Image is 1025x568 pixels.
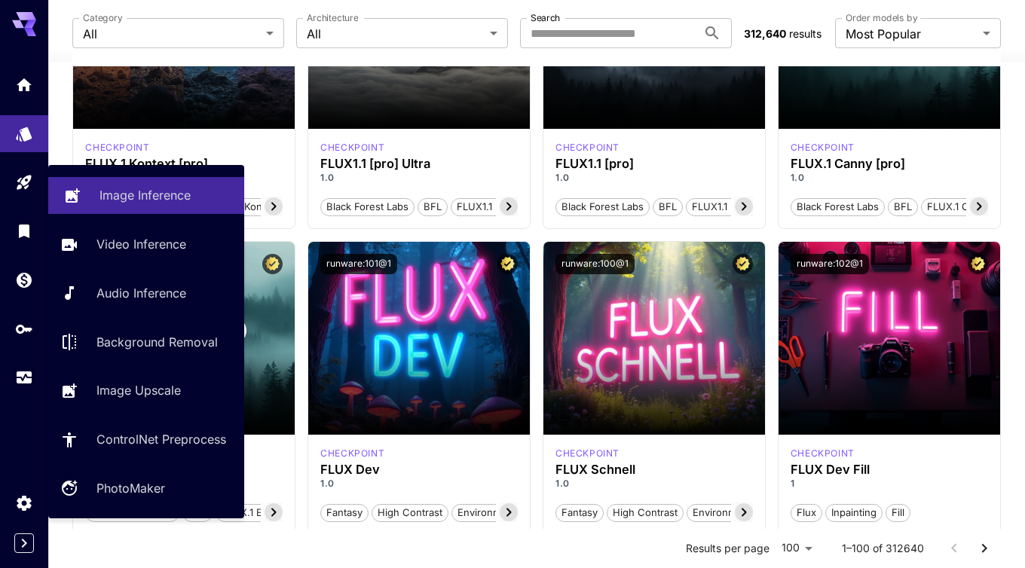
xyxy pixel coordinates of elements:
[48,226,244,263] a: Video Inference
[686,541,770,556] p: Results per page
[791,141,855,154] div: fluxpro
[262,254,283,274] button: Certified Model – Vetted for best performance and includes a commercial license.
[776,537,818,559] div: 100
[791,447,855,460] p: checkpoint
[307,11,358,24] label: Architecture
[653,200,682,215] span: BFL
[451,200,549,215] span: FLUX1.1 [pro] Ultra
[555,447,620,460] div: FLUX.1 S
[15,368,33,387] div: Usage
[791,141,855,154] p: checkpoint
[791,477,988,490] p: 1
[216,200,285,215] span: Flux Kontext
[15,173,33,192] div: Playground
[15,75,33,94] div: Home
[48,421,244,458] a: ControlNet Preprocess
[846,11,917,24] label: Order models by
[687,505,757,521] span: Environment
[556,505,603,521] span: Fantasy
[842,541,924,556] p: 1–100 of 312640
[320,254,397,274] button: runware:101@1
[96,284,186,302] p: Audio Inference
[96,235,186,253] p: Video Inference
[15,319,33,338] div: API Keys
[96,479,165,497] p: PhotoMaker
[320,171,518,185] p: 1.0
[687,200,759,215] span: FLUX1.1 [pro]
[555,171,753,185] p: 1.0
[96,381,181,399] p: Image Upscale
[969,533,999,563] button: Go to next page
[320,141,384,154] div: fluxultra
[791,463,988,477] h3: FLUX Dev Fill
[320,447,384,460] p: checkpoint
[320,157,518,171] h3: FLUX1.1 [pro] Ultra
[15,270,33,289] div: Wallet
[14,533,34,553] button: Expand sidebar
[555,157,753,171] h3: FLUX1.1 [pro]
[83,25,260,43] span: All
[15,493,33,512] div: Settings
[320,141,384,154] p: checkpoint
[418,200,447,215] span: BFL
[555,463,753,477] h3: FLUX Schnell
[968,254,988,274] button: Certified Model – Vetted for best performance and includes a commercial license.
[85,141,149,154] div: FLUX.1 Kontext [pro]
[555,447,620,460] p: checkpoint
[85,141,149,154] p: checkpoint
[321,200,414,215] span: Black Forest Labs
[85,157,283,171] h3: FLUX.1 Kontext [pro]
[744,27,786,40] span: 312,640
[791,447,855,460] div: FLUX.1 D
[15,221,33,240] div: Library
[789,27,822,40] span: results
[791,171,988,185] p: 1.0
[48,372,244,409] a: Image Upscale
[321,505,368,521] span: Fantasy
[48,323,244,360] a: Background Removal
[48,470,244,507] a: PhotoMaker
[922,200,1023,215] span: FLUX.1 Canny [pro]
[791,200,884,215] span: Black Forest Labs
[531,11,560,24] label: Search
[889,200,917,215] span: BFL
[15,120,33,139] div: Models
[556,200,649,215] span: Black Forest Labs
[320,447,384,460] div: FLUX.1 D
[791,157,988,171] h3: FLUX.1 Canny [pro]
[826,505,882,521] span: Inpainting
[555,141,620,154] div: fluxpro
[497,254,518,274] button: Certified Model – Vetted for best performance and includes a commercial license.
[320,463,518,477] h3: FLUX Dev
[99,186,191,204] p: Image Inference
[555,254,635,274] button: runware:100@1
[48,177,244,214] a: Image Inference
[320,477,518,490] p: 1.0
[48,275,244,312] a: Audio Inference
[607,505,683,521] span: High Contrast
[846,25,977,43] span: Most Popular
[555,141,620,154] p: checkpoint
[83,11,123,24] label: Category
[96,333,218,351] p: Background Removal
[886,505,910,521] span: Fill
[555,477,753,490] p: 1.0
[96,430,226,448] p: ControlNet Preprocess
[307,25,484,43] span: All
[452,505,522,521] span: Environment
[791,254,869,274] button: runware:102@1
[372,505,448,521] span: High Contrast
[791,505,822,521] span: Flux
[733,254,753,274] button: Certified Model – Vetted for best performance and includes a commercial license.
